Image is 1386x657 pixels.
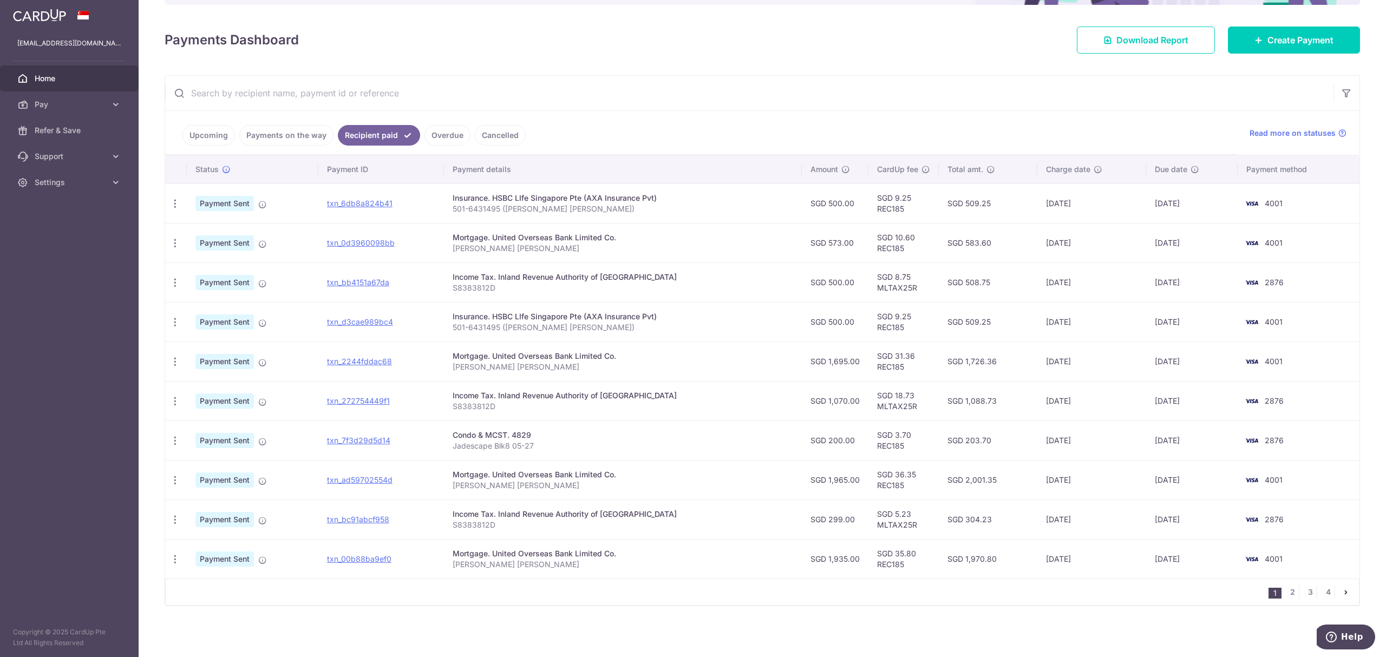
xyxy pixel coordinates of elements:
a: txn_d3cae989bc4 [327,317,393,326]
a: Cancelled [475,125,526,146]
a: txn_bc91abcf958 [327,515,389,524]
img: CardUp [13,9,66,22]
td: SGD 35.80 REC185 [868,539,939,579]
span: 4001 [1265,554,1283,563]
a: 4 [1322,586,1335,599]
img: Bank Card [1241,355,1263,368]
img: Bank Card [1241,474,1263,487]
td: SGD 5.23 MLTAX25R [868,500,939,539]
nav: pager [1269,579,1359,605]
span: 4001 [1265,357,1283,366]
a: 2 [1286,586,1299,599]
td: SGD 1,965.00 [802,460,868,500]
td: SGD 1,935.00 [802,539,868,579]
a: txn_ad59702554d [327,475,393,484]
p: Jadescape Blk8 05-27 [453,441,793,451]
span: Due date [1155,164,1187,175]
span: Read more on statuses [1250,128,1336,139]
img: Bank Card [1241,197,1263,210]
td: SGD 500.00 [802,262,868,302]
div: Mortgage. United Overseas Bank Limited Co. [453,351,793,362]
span: Download Report [1116,34,1188,47]
img: Bank Card [1241,434,1263,447]
span: 2876 [1265,515,1284,524]
td: [DATE] [1146,421,1238,460]
td: SGD 500.00 [802,302,868,341]
div: Income Tax. Inland Revenue Authority of [GEOGRAPHIC_DATA] [453,272,793,282]
a: txn_bb4151a67da [327,278,389,287]
td: [DATE] [1037,183,1146,223]
td: [DATE] [1146,341,1238,381]
span: Payment Sent [195,393,254,409]
td: SGD 573.00 [802,223,868,262]
span: Payment Sent [195,275,254,290]
td: [DATE] [1037,341,1146,381]
td: [DATE] [1146,460,1238,500]
p: [PERSON_NAME] [PERSON_NAME] [453,559,793,570]
td: [DATE] [1146,262,1238,302]
a: txn_272754449f1 [327,396,390,405]
a: txn_2244fddac68 [327,357,392,366]
td: SGD 1,088.73 [939,381,1037,421]
td: [DATE] [1037,421,1146,460]
span: Payment Sent [195,235,254,251]
span: 2876 [1265,396,1284,405]
a: Read more on statuses [1250,128,1346,139]
p: [EMAIL_ADDRESS][DOMAIN_NAME] [17,38,121,49]
a: txn_0d3960098bb [327,238,395,247]
span: CardUp fee [877,164,918,175]
td: SGD 1,970.80 [939,539,1037,579]
a: txn_6db8a824b41 [327,199,393,208]
iframe: Opens a widget where you can find more information [1317,625,1375,652]
td: SGD 18.73 MLTAX25R [868,381,939,421]
a: Payments on the way [239,125,334,146]
div: Income Tax. Inland Revenue Authority of [GEOGRAPHIC_DATA] [453,390,793,401]
p: S8383812D [453,282,793,293]
div: Insurance. HSBC LIfe Singapore Pte (AXA Insurance Pvt) [453,311,793,322]
span: Refer & Save [35,125,106,136]
img: Bank Card [1241,316,1263,328]
td: SGD 203.70 [939,421,1037,460]
div: Mortgage. United Overseas Bank Limited Co. [453,232,793,243]
p: [PERSON_NAME] [PERSON_NAME] [453,480,793,491]
td: SGD 1,070.00 [802,381,868,421]
a: txn_00b88ba9ef0 [327,554,391,563]
span: Settings [35,177,106,188]
a: Recipient paid [338,125,420,146]
a: Download Report [1077,27,1215,54]
td: SGD 509.25 [939,183,1037,223]
td: SGD 8.75 MLTAX25R [868,262,939,302]
span: Payment Sent [195,472,254,488]
li: 1 [1269,588,1282,599]
span: Create Payment [1267,34,1333,47]
p: 501-6431495 ([PERSON_NAME] [PERSON_NAME]) [453,203,793,214]
td: [DATE] [1037,223,1146,262]
span: Amount [810,164,838,175]
p: 501-6431495 ([PERSON_NAME] [PERSON_NAME]) [453,322,793,333]
td: [DATE] [1146,500,1238,539]
td: [DATE] [1037,460,1146,500]
td: SGD 9.25 REC185 [868,302,939,341]
td: [DATE] [1146,302,1238,341]
td: SGD 3.70 REC185 [868,421,939,460]
span: Total amt. [947,164,983,175]
span: Payment Sent [195,551,254,567]
th: Payment method [1238,155,1359,183]
input: Search by recipient name, payment id or reference [165,76,1333,110]
img: Bank Card [1241,513,1263,526]
p: S8383812D [453,520,793,530]
img: Bank Card [1241,553,1263,566]
img: Bank Card [1241,236,1263,249]
td: SGD 31.36 REC185 [868,341,939,381]
a: Overdue [424,125,470,146]
span: 2876 [1265,278,1284,287]
span: 4001 [1265,238,1283,247]
div: Income Tax. Inland Revenue Authority of [GEOGRAPHIC_DATA] [453,509,793,520]
td: [DATE] [1037,500,1146,539]
td: SGD 1,726.36 [939,341,1037,381]
span: 2876 [1265,436,1284,445]
td: SGD 9.25 REC185 [868,183,939,223]
span: Payment Sent [195,354,254,369]
span: 4001 [1265,199,1283,208]
th: Payment ID [318,155,444,183]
